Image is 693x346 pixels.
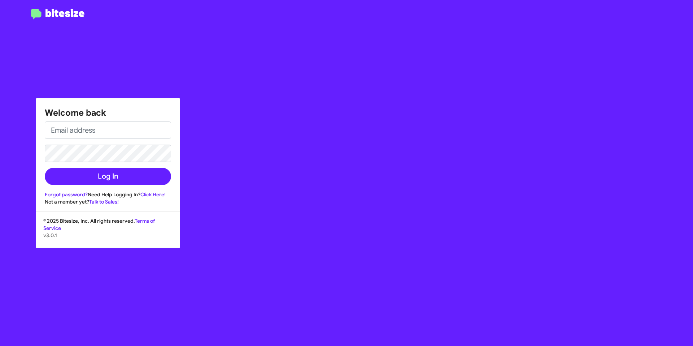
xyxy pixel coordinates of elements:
div: Not a member yet? [45,198,171,205]
input: Email address [45,121,171,139]
div: Need Help Logging In? [45,191,171,198]
p: v3.0.1 [43,232,173,239]
div: © 2025 Bitesize, Inc. All rights reserved. [36,217,180,248]
a: Talk to Sales! [89,198,119,205]
h1: Welcome back [45,107,171,119]
a: Click Here! [140,191,166,198]
button: Log In [45,168,171,185]
a: Forgot password? [45,191,88,198]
